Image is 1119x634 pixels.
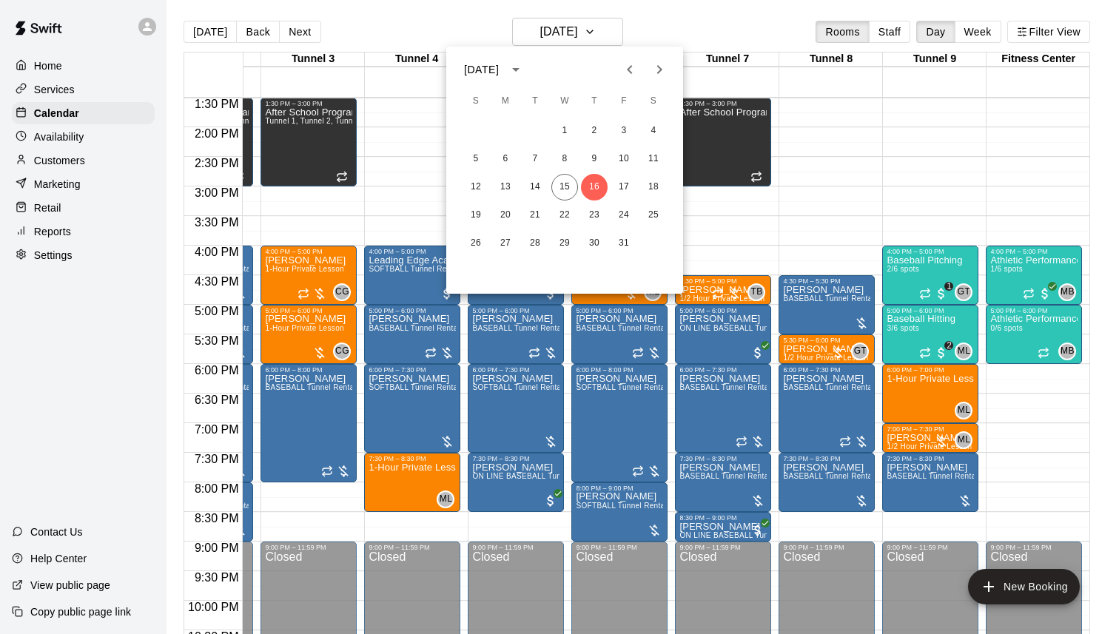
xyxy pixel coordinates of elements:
button: 7 [522,146,548,172]
button: 26 [463,230,489,257]
span: Monday [492,87,519,116]
button: 1 [551,118,578,144]
button: 20 [492,202,519,229]
button: 16 [581,174,608,200]
button: 29 [551,230,578,257]
button: 28 [522,230,548,257]
button: 21 [522,202,548,229]
button: Next month [645,55,674,84]
button: 15 [551,174,578,200]
button: 25 [640,202,667,229]
button: Previous month [615,55,645,84]
button: 17 [611,174,637,200]
button: 14 [522,174,548,200]
span: Friday [611,87,637,116]
button: 10 [611,146,637,172]
button: 23 [581,202,608,229]
button: 22 [551,202,578,229]
button: 5 [463,146,489,172]
button: 2 [581,118,608,144]
button: calendar view is open, switch to year view [503,57,528,82]
div: [DATE] [464,62,499,78]
button: 24 [611,202,637,229]
button: 27 [492,230,519,257]
span: Tuesday [522,87,548,116]
button: 18 [640,174,667,200]
button: 4 [640,118,667,144]
button: 6 [492,146,519,172]
button: 31 [611,230,637,257]
span: Saturday [640,87,667,116]
button: 19 [463,202,489,229]
button: 12 [463,174,489,200]
button: 13 [492,174,519,200]
button: 11 [640,146,667,172]
button: 30 [581,230,608,257]
span: Wednesday [551,87,578,116]
button: 3 [611,118,637,144]
span: Sunday [463,87,489,116]
button: 8 [551,146,578,172]
button: 9 [581,146,608,172]
span: Thursday [581,87,608,116]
